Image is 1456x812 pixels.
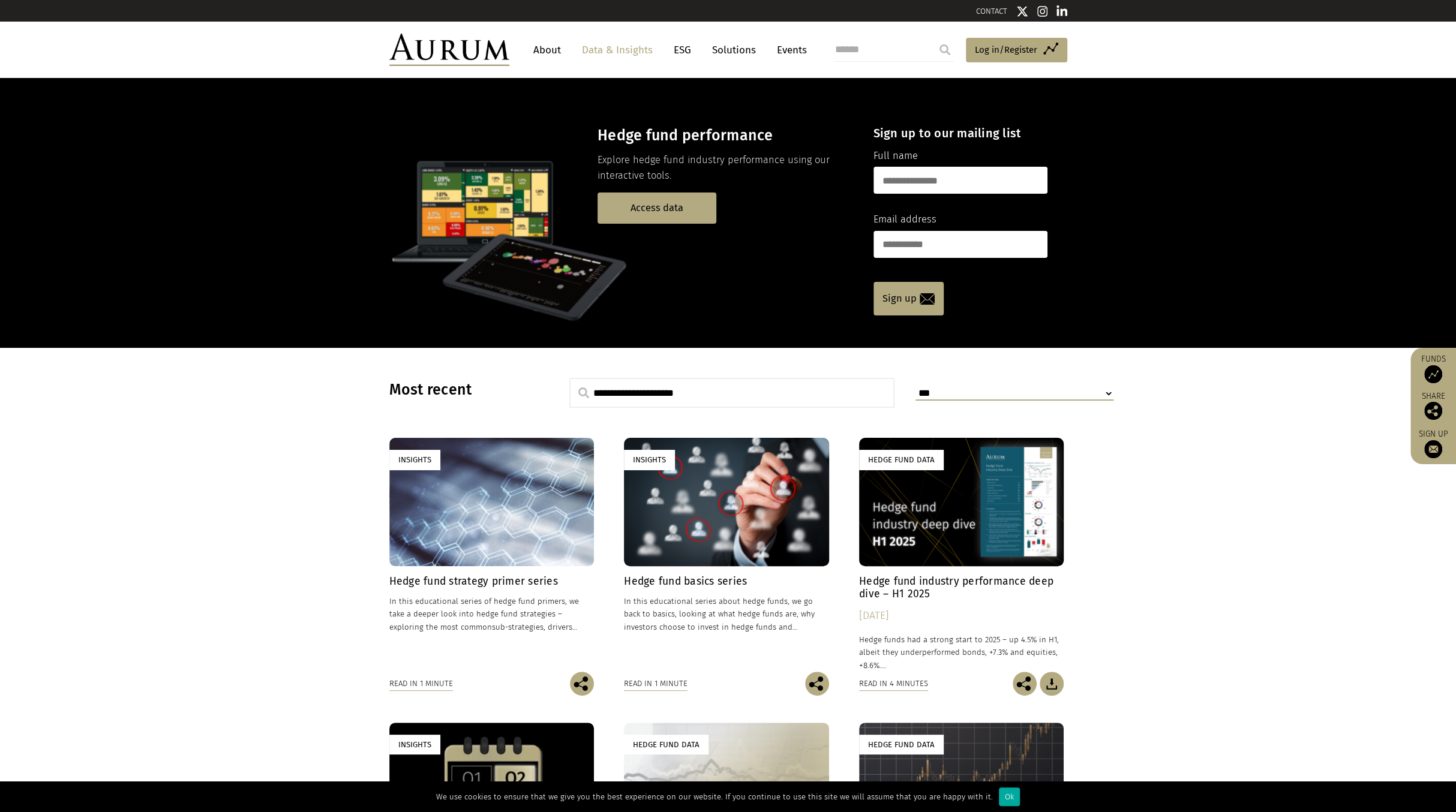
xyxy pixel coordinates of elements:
[966,38,1067,63] a: Log in/Register
[492,622,544,631] span: sub-strategies
[805,672,829,696] img: Share this post
[920,293,935,305] img: email-icon
[389,677,453,690] div: Read in 1 minute
[873,212,936,227] label: Email address
[668,39,697,61] a: ESG
[624,438,829,671] a: Insights Hedge fund basics series In this educational series about hedge funds, we go back to bas...
[1424,365,1442,383] img: Access Funds
[859,735,944,754] div: Hedge Fund Data
[624,677,688,690] div: Read in 1 minute
[576,39,659,61] a: Data & Insights
[578,387,589,398] img: search.svg
[1013,672,1037,696] img: Share this post
[976,7,1007,16] a: CONTACT
[859,450,944,470] div: Hedge Fund Data
[598,127,852,145] h3: Hedge fund performance
[706,39,762,61] a: Solutions
[859,677,928,690] div: Read in 4 minutes
[771,39,807,61] a: Events
[859,438,1064,671] a: Hedge Fund Data Hedge fund industry performance deep dive – H1 2025 [DATE] Hedge funds had a stro...
[598,193,716,223] a: Access data
[859,575,1064,600] h4: Hedge fund industry performance deep dive – H1 2025
[873,126,1047,140] h4: Sign up to our mailing list
[1040,672,1064,696] img: Download Article
[1016,5,1028,17] img: Twitter icon
[1416,429,1450,458] a: Sign up
[1056,5,1067,17] img: Linkedin icon
[1424,402,1442,420] img: Share this post
[624,595,829,633] p: In this educational series about hedge funds, we go back to basics, looking at what hedge funds a...
[624,450,675,470] div: Insights
[389,381,539,399] h3: Most recent
[859,633,1064,671] p: Hedge funds had a strong start to 2025 – up 4.5% in H1, albeit they underperformed bonds, +7.3% a...
[389,34,509,66] img: Aurum
[570,672,594,696] img: Share this post
[389,575,595,588] h4: Hedge fund strategy primer series
[975,43,1037,57] span: Log in/Register
[1416,354,1450,383] a: Funds
[1424,440,1442,458] img: Sign up to our newsletter
[624,575,829,588] h4: Hedge fund basics series
[389,438,595,671] a: Insights Hedge fund strategy primer series In this educational series of hedge fund primers, we t...
[389,735,440,754] div: Insights
[873,282,944,315] a: Sign up
[624,735,709,754] div: Hedge Fund Data
[1416,392,1450,420] div: Share
[933,38,957,62] input: Submit
[598,152,852,184] p: Explore hedge fund industry performance using our interactive tools.
[389,450,440,470] div: Insights
[1037,5,1048,17] img: Instagram icon
[873,148,918,164] label: Full name
[999,787,1020,806] div: Ok
[527,39,567,61] a: About
[389,595,595,633] p: In this educational series of hedge fund primers, we take a deeper look into hedge fund strategie...
[859,608,1064,624] div: [DATE]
